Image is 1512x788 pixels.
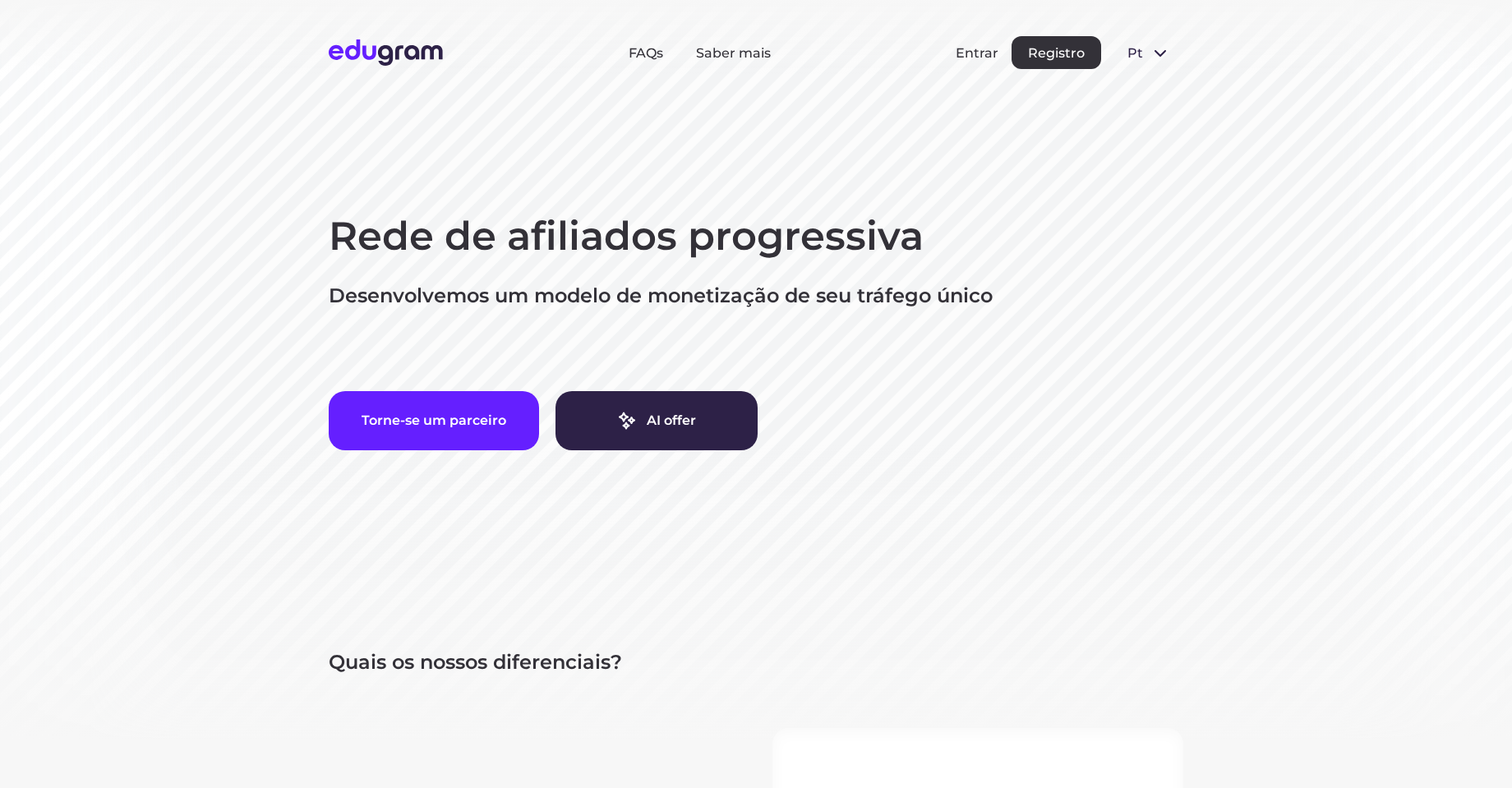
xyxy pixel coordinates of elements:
[629,45,663,61] a: FAQs
[329,283,1183,309] p: Desenvolvemos um modelo de monetização de seu tráfego único
[329,391,539,450] button: Torne-se um parceiro
[329,39,443,66] img: Edugram Logo
[1127,45,1144,61] span: pt
[956,45,998,61] button: Entrar
[1114,36,1183,69] button: pt
[696,45,771,61] a: Saber mais
[329,210,1183,263] h1: Rede de afiliados progressiva
[1012,36,1101,69] button: Registro
[329,649,1183,675] p: Quais os nossos diferenciais?
[555,391,758,450] a: AI offer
